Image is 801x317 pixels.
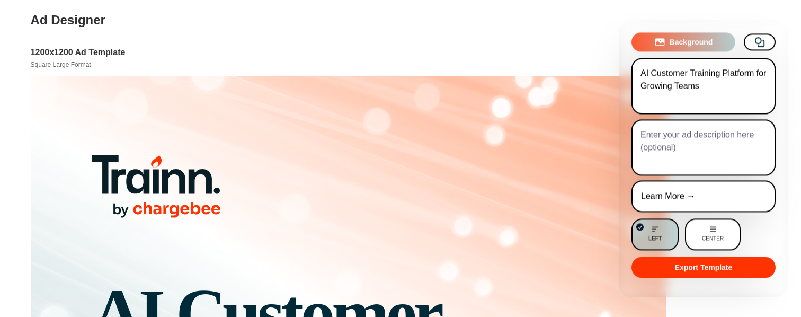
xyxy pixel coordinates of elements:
h1: Ad Designer [31,11,580,30]
iframe: Chat Widget [748,266,801,317]
textarea: AI Customer Training Platform for Growing Teams [631,58,776,114]
button: Export Template [631,257,776,278]
img: Chargebee Logo [92,155,222,219]
span: Center [702,234,724,244]
input: Enter your CTA text here... [631,181,776,213]
h3: 1200x1200 Ad Template [31,47,688,58]
p: Square Large Format [31,60,688,69]
span: Background [670,37,713,47]
span: Left [648,234,662,244]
